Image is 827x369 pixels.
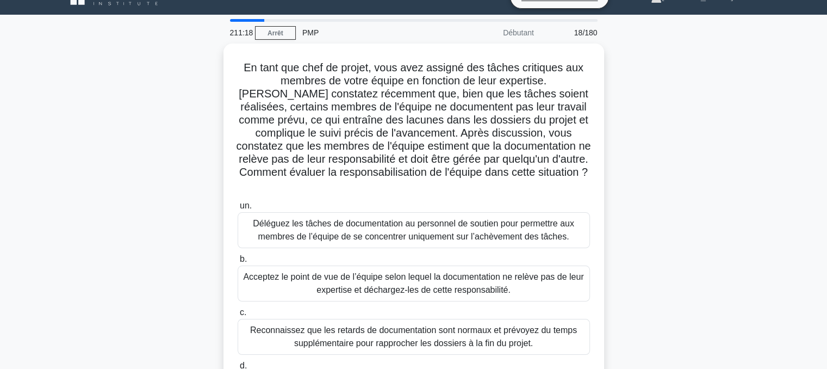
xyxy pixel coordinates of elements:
[237,61,591,178] font: En tant que chef de projet, vous avez assigné des tâches critiques aux membres de votre équipe en...
[268,29,283,37] font: Arrêt
[253,219,574,241] font: Déléguez les tâches de documentation au personnel de soutien pour permettre aux membres de l’équi...
[240,254,247,263] font: b.
[574,28,598,37] font: 18/180
[302,28,319,37] font: PMP
[243,272,583,294] font: Acceptez le point de vue de l’équipe selon lequel la documentation ne relève pas de leur expertis...
[503,28,534,37] font: Débutant
[255,26,296,40] a: Arrêt
[240,307,246,317] font: c.
[250,325,577,348] font: Reconnaissez que les retards de documentation sont normaux et prévoyez du temps supplémentaire po...
[230,28,253,37] font: 211:18
[240,201,252,210] font: un.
